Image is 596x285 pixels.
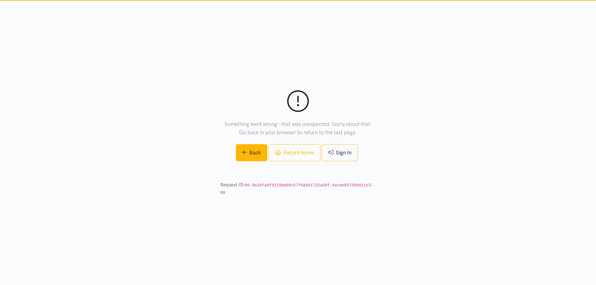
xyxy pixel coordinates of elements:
[220,183,373,195] code: 00-8e34fa6f9119dd06c57f8a941722a68f-4ecde04766b811c3-00
[220,182,245,188] strong: Request ID:
[269,144,320,161] a: Return home
[236,144,268,161] a: Back
[322,144,358,161] a: Sign In
[220,120,376,137] p: Something went wrong - that was unexpected. Sorry about that. Go back in your browser to return t...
